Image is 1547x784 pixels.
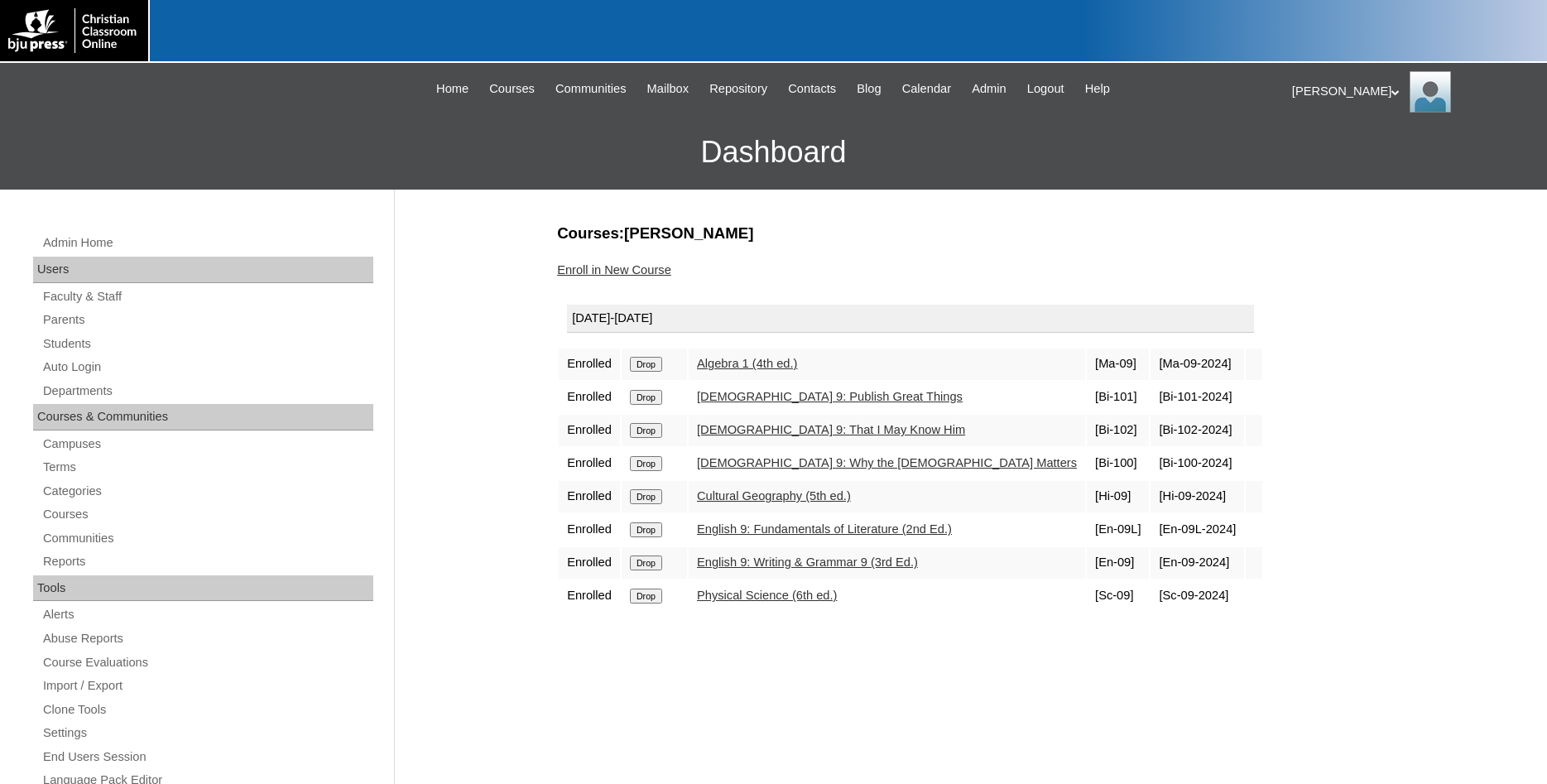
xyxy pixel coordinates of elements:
td: [Hi-09] [1087,481,1149,512]
span: Calendar [902,79,951,99]
a: English 9: Fundamentals of Literature (2nd Ed.) [697,522,952,536]
img: logo-white.png [8,8,140,53]
input: Drop [630,357,662,372]
td: Enrolled [559,415,620,446]
td: [Bi-100] [1087,448,1149,479]
a: Physical Science (6th ed.) [697,589,837,602]
div: [DATE]-[DATE] [567,305,1254,333]
img: Jonelle Rodriguez [1410,71,1451,113]
a: Settings [41,723,373,743]
a: Admin Home [41,233,373,253]
a: Calendar [894,79,959,99]
a: Abuse Reports [41,628,373,649]
span: Admin [972,79,1007,99]
span: Help [1085,79,1110,99]
td: [Ma-09] [1087,349,1149,380]
a: Blog [848,79,889,99]
a: Faculty & Staff [41,286,373,307]
input: Drop [630,589,662,604]
input: Drop [630,489,662,504]
a: Communities [41,528,373,549]
a: Students [41,334,373,354]
input: Drop [630,522,662,537]
a: Terms [41,457,373,478]
div: Tools [33,575,373,602]
a: Auto Login [41,357,373,378]
a: Courses [41,504,373,525]
td: [Sc-09] [1087,580,1149,612]
a: Home [428,79,477,99]
div: [PERSON_NAME] [1292,71,1530,113]
td: [En-09] [1087,547,1149,579]
input: Drop [630,456,662,471]
a: Communities [547,79,635,99]
a: English 9: Writing & Grammar 9 (3rd Ed.) [697,556,918,569]
a: Mailbox [639,79,698,99]
td: Enrolled [559,382,620,413]
td: Enrolled [559,514,620,546]
a: Departments [41,381,373,402]
td: [Bi-100-2024] [1151,448,1244,479]
a: Categories [41,481,373,502]
input: Drop [630,423,662,438]
h3: Courses:[PERSON_NAME] [557,223,1376,244]
a: Help [1077,79,1118,99]
a: Campuses [41,434,373,455]
td: [Bi-102] [1087,415,1149,446]
span: Logout [1027,79,1064,99]
td: Enrolled [559,481,620,512]
td: Enrolled [559,580,620,612]
td: Enrolled [559,349,620,380]
div: Users [33,257,373,283]
a: End Users Session [41,747,373,767]
div: Courses & Communities [33,404,373,430]
a: Course Evaluations [41,652,373,673]
td: [En-09L-2024] [1151,514,1244,546]
a: Admin [963,79,1015,99]
td: [Hi-09-2024] [1151,481,1244,512]
span: Repository [709,79,767,99]
a: Contacts [780,79,844,99]
td: [Bi-101-2024] [1151,382,1244,413]
a: [DEMOGRAPHIC_DATA] 9: Publish Great Things [697,390,963,403]
td: [En-09L] [1087,514,1149,546]
a: Reports [41,551,373,572]
a: Parents [41,310,373,330]
a: [DEMOGRAPHIC_DATA] 9: That I May Know Him [697,423,965,436]
span: Blog [857,79,881,99]
input: Drop [630,390,662,405]
span: Courses [489,79,535,99]
td: [Bi-101] [1087,382,1149,413]
td: [Bi-102-2024] [1151,415,1244,446]
a: Cultural Geography (5th ed.) [697,489,851,503]
span: Mailbox [647,79,689,99]
a: Alerts [41,604,373,625]
span: Communities [555,79,627,99]
td: [Ma-09-2024] [1151,349,1244,380]
a: Enroll in New Course [557,263,671,277]
h3: Dashboard [8,115,1539,190]
a: Repository [701,79,776,99]
span: Home [436,79,468,99]
a: Clone Tools [41,700,373,720]
a: Logout [1019,79,1073,99]
td: [En-09-2024] [1151,547,1244,579]
td: Enrolled [559,547,620,579]
td: Enrolled [559,448,620,479]
td: [Sc-09-2024] [1151,580,1244,612]
a: Courses [481,79,543,99]
a: [DEMOGRAPHIC_DATA] 9: Why the [DEMOGRAPHIC_DATA] Matters [697,456,1077,469]
a: Algebra 1 (4th ed.) [697,357,797,370]
span: Contacts [788,79,836,99]
input: Drop [630,556,662,570]
a: Import / Export [41,676,373,696]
